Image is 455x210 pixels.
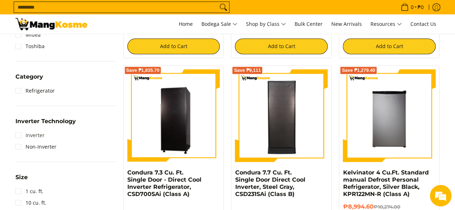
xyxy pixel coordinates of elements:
[15,197,46,209] a: 10 cu. ft.
[127,169,201,197] a: Condura 7.3 Cu. Ft. Single Door - Direct Cool Inverter Refrigerator, CSD700SAi (Class A)
[198,14,241,34] a: Bodega Sale
[15,118,76,130] summary: Open
[328,14,365,34] a: New Arrivals
[15,130,45,141] a: Inverter
[15,74,43,85] summary: Open
[242,14,290,34] a: Shop by Class
[399,3,426,11] span: •
[15,174,28,180] span: Size
[291,14,326,34] a: Bulk Center
[410,20,436,27] span: Contact Us
[15,85,55,97] a: Refrigerator
[407,14,440,34] a: Contact Us
[343,169,428,197] a: Kelvinator 4 Cu.Ft. Standard manual Defrost Personal Refrigerator, Silver Black, KPR122MN-R (Clas...
[15,41,45,52] a: Toshiba
[179,20,193,27] span: Home
[127,38,220,54] button: Add to Cart
[417,5,425,10] span: ₱0
[367,14,405,34] a: Resources
[234,68,261,73] span: Save ₱9,111
[235,38,328,54] button: Add to Cart
[15,186,44,197] a: 1 cu. ft.
[201,20,237,29] span: Bodega Sale
[235,70,328,161] img: Condura 7.7 Cu. Ft. Single Door Direct Cool Inverter, Steel Gray, CSD231SAi (Class B)
[15,141,56,153] a: Non-Inverter
[15,174,28,186] summary: Open
[343,69,436,162] img: Kelvinator 4 Cu.Ft. Standard manual Defrost Personal Refrigerator, Silver Black, KPR122MN-R (Clas...
[218,2,229,13] button: Search
[343,38,436,54] button: Add to Cart
[175,14,196,34] a: Home
[246,20,286,29] span: Shop by Class
[127,70,220,161] img: Condura 7.3 Cu. Ft. Single Door - Direct Cool Inverter Refrigerator, CSD700SAi (Class A)
[331,20,362,27] span: New Arrivals
[235,169,305,197] a: Condura 7.7 Cu. Ft. Single Door Direct Cool Inverter, Steel Gray, CSD231SAi (Class B)
[370,20,402,29] span: Resources
[15,118,76,124] span: Inverter Technology
[373,204,400,210] del: ₱10,274.00
[15,74,43,80] span: Category
[95,14,440,34] nav: Main Menu
[15,29,41,41] a: Midea
[342,68,375,73] span: Save ₱1,279.40
[15,18,87,30] img: Bodega Sale Refrigerator l Mang Kosme: Home Appliances Warehouse Sale
[410,5,415,10] span: 0
[126,68,160,73] span: Save ₱1,835.70
[295,20,323,27] span: Bulk Center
